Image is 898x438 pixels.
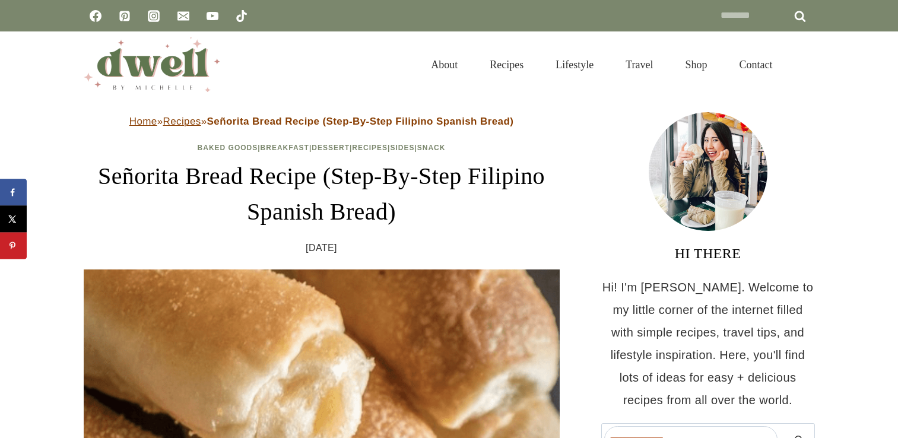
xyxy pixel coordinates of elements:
a: TikTok [230,4,253,28]
a: Travel [610,44,669,85]
a: Facebook [84,4,107,28]
strong: Señorita Bread Recipe (Step-By-Step Filipino Spanish Bread) [207,116,514,127]
a: YouTube [201,4,224,28]
a: Baked Goods [198,144,258,152]
a: Recipes [474,44,540,85]
a: About [415,44,474,85]
a: Sides [390,144,414,152]
a: Home [129,116,157,127]
nav: Primary Navigation [415,44,788,85]
a: Breakfast [261,144,309,152]
span: | | | | | [198,144,446,152]
a: Instagram [142,4,166,28]
img: DWELL by michelle [84,37,220,92]
p: Hi! I'm [PERSON_NAME]. Welcome to my little corner of the internet filled with simple recipes, tr... [601,276,815,411]
a: Lifestyle [540,44,610,85]
a: Recipes [163,116,201,127]
time: [DATE] [306,239,337,257]
button: View Search Form [795,55,815,75]
a: Recipes [352,144,388,152]
a: Shop [669,44,723,85]
h3: HI THERE [601,243,815,264]
a: Email [172,4,195,28]
a: Pinterest [113,4,137,28]
span: » » [129,116,514,127]
a: Dessert [312,144,350,152]
a: Snack [417,144,446,152]
h1: Señorita Bread Recipe (Step-By-Step Filipino Spanish Bread) [84,158,560,230]
a: Contact [724,44,789,85]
